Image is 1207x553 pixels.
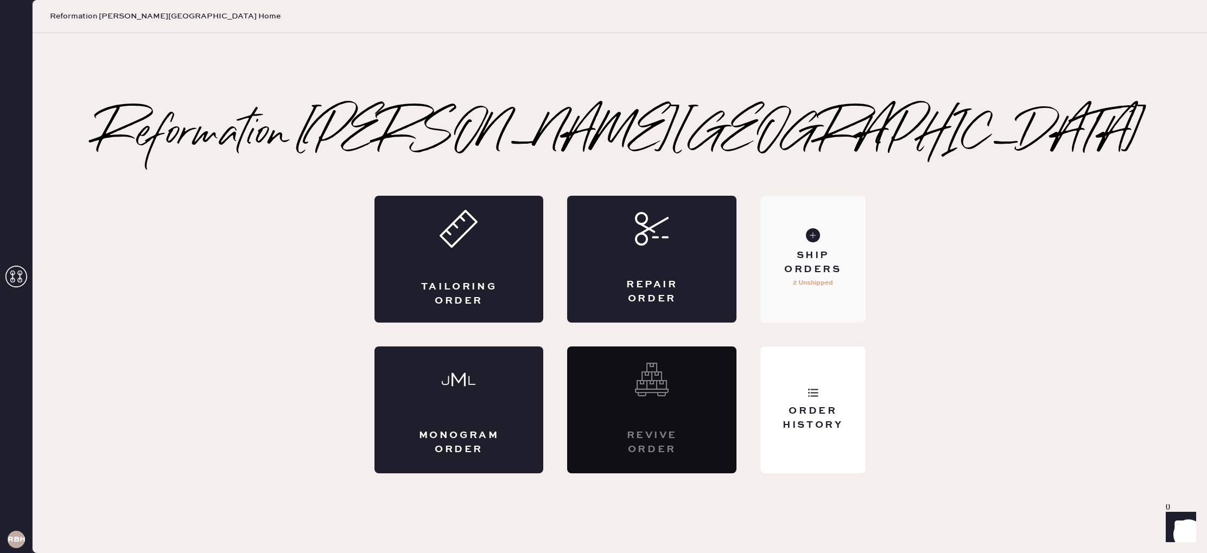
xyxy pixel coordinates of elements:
p: 2 Unshipped [793,276,833,290]
div: Repair Order [611,278,693,305]
iframe: Front Chat [1155,504,1202,551]
div: Tailoring Order [418,280,500,307]
div: Interested? Contact us at care@hemster.co [567,346,736,473]
div: Order History [769,404,856,432]
div: Revive order [611,429,693,456]
h3: RBHA [8,536,25,543]
span: Reformation [PERSON_NAME][GEOGRAPHIC_DATA] Home [50,11,281,22]
h2: Reformation [PERSON_NAME][GEOGRAPHIC_DATA] [96,113,1144,157]
div: Monogram Order [418,429,500,456]
div: Ship Orders [769,249,856,276]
